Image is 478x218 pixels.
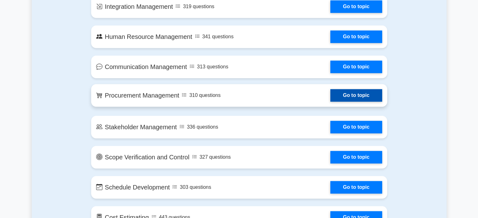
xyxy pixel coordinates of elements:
[330,89,382,102] a: Go to topic
[330,121,382,133] a: Go to topic
[330,151,382,163] a: Go to topic
[330,0,382,13] a: Go to topic
[330,181,382,194] a: Go to topic
[330,30,382,43] a: Go to topic
[330,61,382,73] a: Go to topic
